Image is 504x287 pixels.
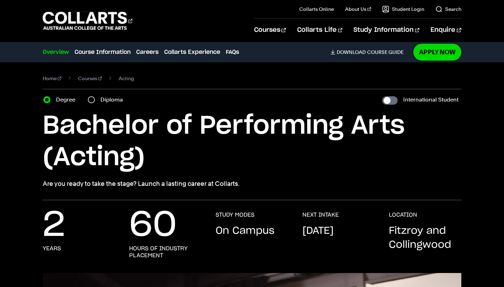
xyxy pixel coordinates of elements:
h3: NEXT INTAKE [302,211,339,218]
a: Collarts Life [297,19,342,42]
a: FAQs [226,48,239,56]
label: International Student [403,95,458,105]
a: Enquire [430,19,461,42]
p: 60 [129,211,177,239]
a: Student Login [382,6,424,13]
a: Apply Now [413,44,461,60]
a: Course Information [75,48,131,56]
div: Go to homepage [43,11,132,31]
span: Acting [119,73,134,83]
label: Degree [56,95,79,105]
p: Fitzroy and Collingwood [389,224,461,252]
a: Careers [136,48,159,56]
h3: years [43,245,61,252]
h3: LOCATION [389,211,417,218]
a: Courses [254,19,286,42]
h3: STUDY MODES [216,211,254,218]
a: Collarts Online [299,6,334,13]
a: Collarts Experience [164,48,220,56]
p: On Campus [216,224,274,238]
span: Download [337,49,366,55]
a: Search [435,6,461,13]
a: DownloadCourse Guide [330,49,409,55]
a: Study Information [353,19,419,42]
a: Courses [78,73,102,83]
a: Overview [43,48,69,56]
a: About Us [345,6,371,13]
label: Diploma [100,95,127,105]
h3: hours of industry placement [129,245,202,259]
p: Are you ready to take the stage? Launch a lasting career at Collarts. [43,179,461,189]
p: 2 [43,211,65,239]
a: Home [43,73,61,83]
p: [DATE] [302,224,334,238]
h1: Bachelor of Performing Arts (Acting) [43,110,461,173]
